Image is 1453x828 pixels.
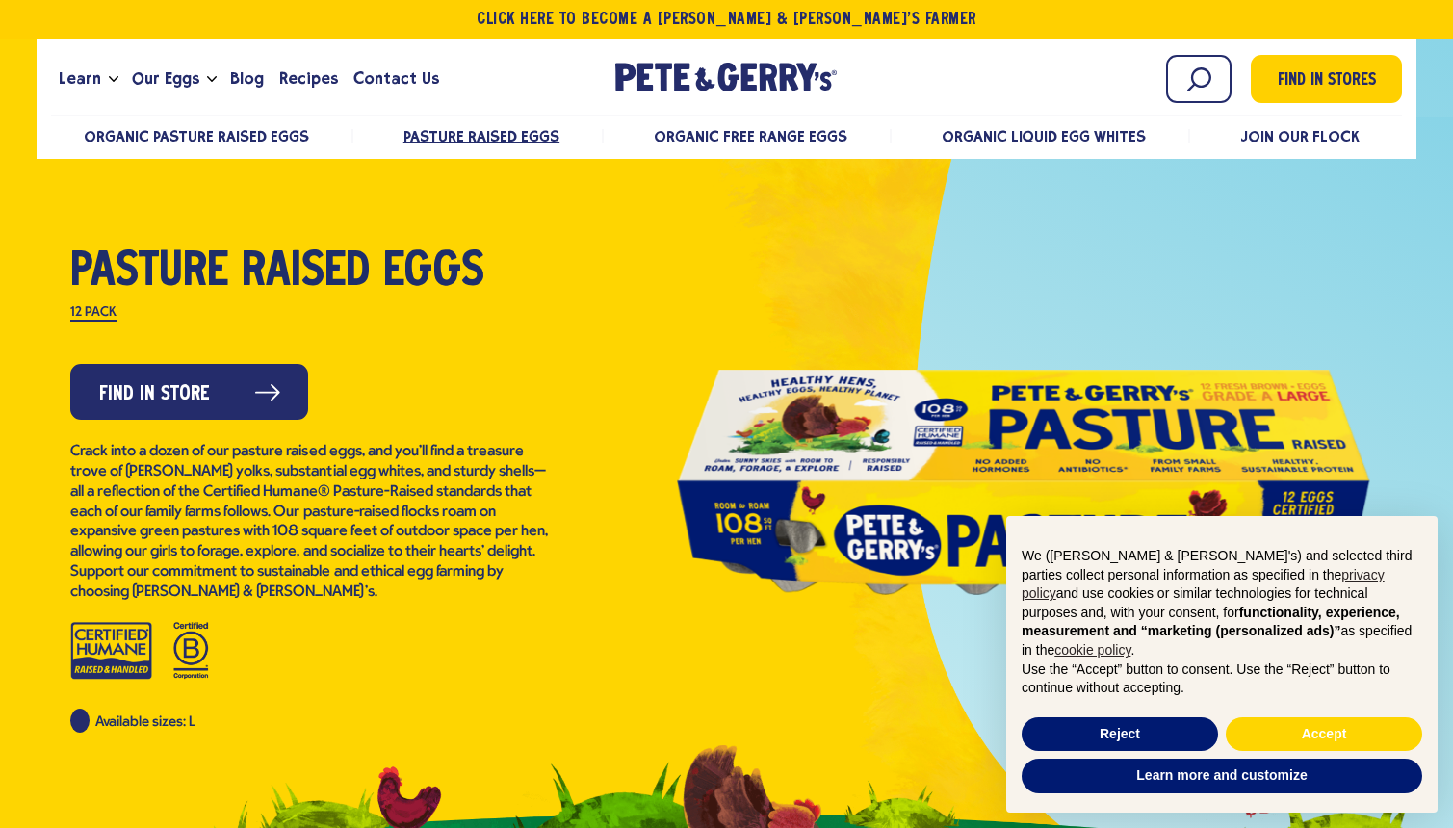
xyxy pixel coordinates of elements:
span: Available sizes: L [95,715,195,730]
a: Our Eggs [124,53,207,105]
span: Our Eggs [132,66,199,91]
label: 12 Pack [70,306,117,322]
span: Find in Store [99,379,210,409]
a: Organic Pasture Raised Eggs [84,127,310,145]
a: Pasture Raised Eggs [403,127,559,145]
nav: desktop product menu [51,115,1403,156]
a: cookie policy [1054,642,1130,658]
a: Learn [51,53,109,105]
span: Recipes [279,66,338,91]
a: Contact Us [346,53,447,105]
button: Open the dropdown menu for Our Eggs [207,76,217,83]
a: Find in Store [70,364,308,420]
button: Reject [1022,717,1218,752]
button: Learn more and customize [1022,759,1422,793]
button: Accept [1226,717,1422,752]
p: Use the “Accept” button to consent. Use the “Reject” button to continue without accepting. [1022,660,1422,698]
a: Organic Liquid Egg Whites [942,127,1147,145]
span: Blog [230,66,264,91]
span: Learn [59,66,101,91]
a: Organic Free Range Eggs [654,127,847,145]
p: Crack into a dozen of our pasture raised eggs, and you’ll find a treasure trove of [PERSON_NAME] ... [70,442,552,602]
a: Blog [222,53,272,105]
button: Open the dropdown menu for Learn [109,76,118,83]
input: Search [1166,55,1232,103]
a: Find in Stores [1251,55,1402,103]
a: Recipes [272,53,346,105]
a: Join Our Flock [1240,127,1360,145]
span: Find in Stores [1278,68,1376,94]
p: We ([PERSON_NAME] & [PERSON_NAME]'s) and selected third parties collect personal information as s... [1022,547,1422,660]
h1: Pasture Raised Eggs [70,247,552,298]
span: Contact Us [353,66,439,91]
